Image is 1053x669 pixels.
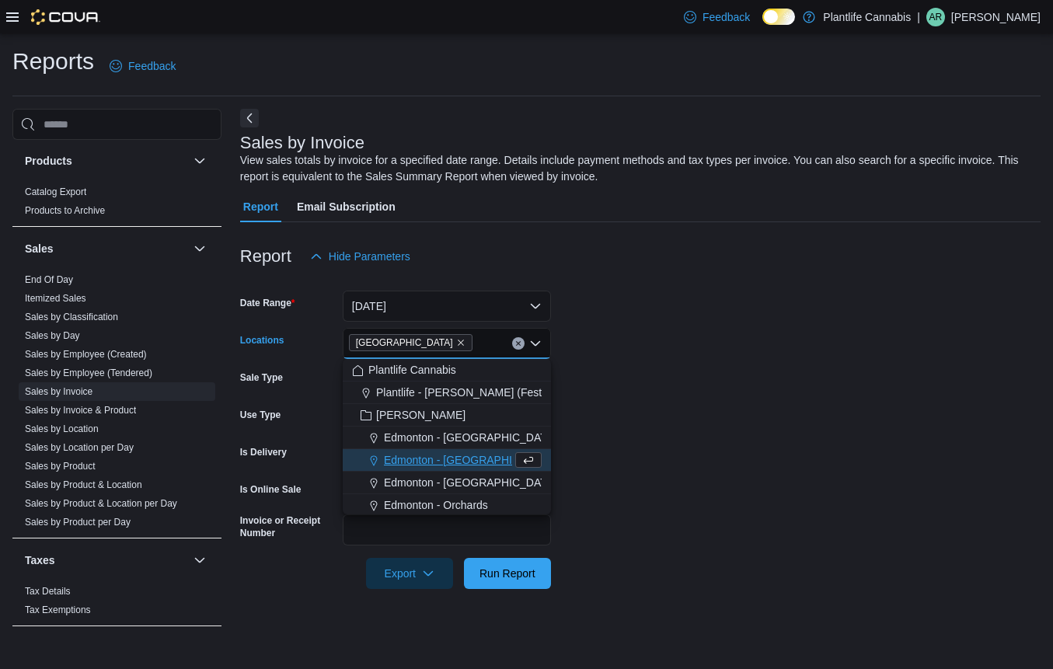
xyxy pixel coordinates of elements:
[25,442,134,453] a: Sales by Location per Day
[240,514,336,539] label: Invoice or Receipt Number
[240,483,302,496] label: Is Online Sale
[128,58,176,74] span: Feedback
[12,46,94,77] h1: Reports
[343,494,551,517] button: Edmonton - Orchards
[25,367,152,379] span: Sales by Employee (Tendered)
[25,552,55,568] h3: Taxes
[25,348,147,361] span: Sales by Employee (Created)
[31,9,100,25] img: Cova
[343,359,551,382] button: Plantlife Cannabis
[929,8,943,26] span: AR
[103,51,182,82] a: Feedback
[25,204,105,217] span: Products to Archive
[343,449,551,472] button: Edmonton - [GEOGRAPHIC_DATA]
[823,8,911,26] p: Plantlife Cannabis
[384,452,556,468] span: Edmonton - [GEOGRAPHIC_DATA]
[25,460,96,472] span: Sales by Product
[951,8,1041,26] p: [PERSON_NAME]
[25,349,147,360] a: Sales by Employee (Created)
[25,186,86,198] span: Catalog Export
[25,552,187,568] button: Taxes
[304,241,417,272] button: Hide Parameters
[190,551,209,570] button: Taxes
[240,409,281,421] label: Use Type
[703,9,750,25] span: Feedback
[240,109,259,127] button: Next
[240,152,1033,185] div: View sales totals by invoice for a specified date range. Details include payment methods and tax ...
[384,430,556,445] span: Edmonton - [GEOGRAPHIC_DATA]
[240,134,364,152] h3: Sales by Invoice
[366,558,453,589] button: Export
[25,586,71,597] a: Tax Details
[243,191,278,222] span: Report
[343,382,551,404] button: Plantlife - [PERSON_NAME] (Festival)
[25,153,187,169] button: Products
[25,479,142,490] a: Sales by Product & Location
[240,446,287,458] label: Is Delivery
[376,407,465,423] span: [PERSON_NAME]
[25,441,134,454] span: Sales by Location per Day
[12,270,221,538] div: Sales
[25,516,131,528] span: Sales by Product per Day
[25,479,142,491] span: Sales by Product & Location
[25,205,105,216] a: Products to Archive
[375,558,444,589] span: Export
[240,371,283,384] label: Sale Type
[529,337,542,350] button: Close list of options
[297,191,396,222] span: Email Subscription
[25,404,136,416] span: Sales by Invoice & Product
[25,423,99,434] a: Sales by Location
[343,291,551,322] button: [DATE]
[349,334,472,351] span: Fort Saskatchewan
[25,461,96,472] a: Sales by Product
[356,335,453,350] span: [GEOGRAPHIC_DATA]
[678,2,756,33] a: Feedback
[25,386,92,397] a: Sales by Invoice
[190,239,209,258] button: Sales
[384,497,488,513] span: Edmonton - Orchards
[376,385,562,400] span: Plantlife - [PERSON_NAME] (Festival)
[25,368,152,378] a: Sales by Employee (Tendered)
[926,8,945,26] div: April Rose
[343,427,551,449] button: Edmonton - [GEOGRAPHIC_DATA]
[25,186,86,197] a: Catalog Export
[25,311,118,323] span: Sales by Classification
[25,605,91,615] a: Tax Exemptions
[25,497,177,510] span: Sales by Product & Location per Day
[464,558,551,589] button: Run Report
[25,241,187,256] button: Sales
[456,338,465,347] button: Remove Fort Saskatchewan from selection in this group
[25,585,71,598] span: Tax Details
[25,405,136,416] a: Sales by Invoice & Product
[190,152,209,170] button: Products
[25,274,73,285] a: End Of Day
[25,292,86,305] span: Itemized Sales
[25,293,86,304] a: Itemized Sales
[25,329,80,342] span: Sales by Day
[25,274,73,286] span: End Of Day
[917,8,920,26] p: |
[25,498,177,509] a: Sales by Product & Location per Day
[25,312,118,322] a: Sales by Classification
[25,153,72,169] h3: Products
[240,334,284,347] label: Locations
[25,330,80,341] a: Sales by Day
[479,566,535,581] span: Run Report
[12,183,221,226] div: Products
[25,423,99,435] span: Sales by Location
[25,241,54,256] h3: Sales
[240,247,291,266] h3: Report
[240,297,295,309] label: Date Range
[512,337,525,350] button: Clear input
[329,249,410,264] span: Hide Parameters
[25,517,131,528] a: Sales by Product per Day
[25,604,91,616] span: Tax Exemptions
[368,362,456,378] span: Plantlife Cannabis
[384,475,556,490] span: Edmonton - [GEOGRAPHIC_DATA]
[343,472,551,494] button: Edmonton - [GEOGRAPHIC_DATA]
[343,404,551,427] button: [PERSON_NAME]
[12,582,221,625] div: Taxes
[25,385,92,398] span: Sales by Invoice
[762,9,795,25] input: Dark Mode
